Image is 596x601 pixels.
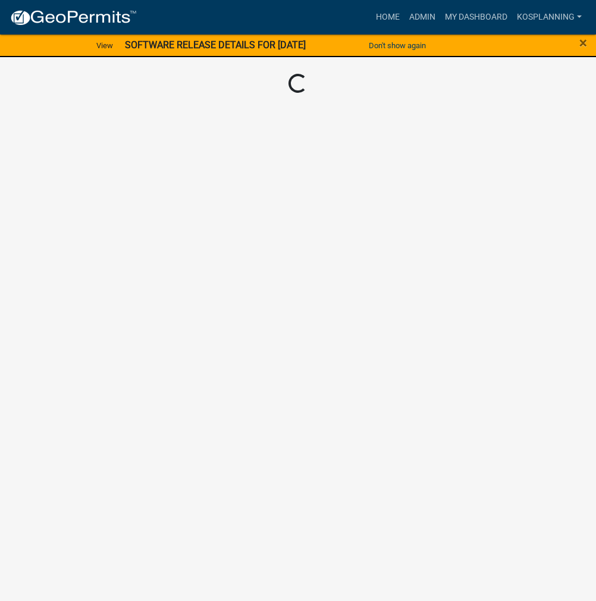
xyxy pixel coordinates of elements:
button: Close [579,36,587,50]
a: Home [371,6,404,29]
a: kosplanning [512,6,586,29]
a: View [92,36,118,55]
a: Admin [404,6,440,29]
span: × [579,35,587,51]
button: Don't show again [364,36,431,55]
a: My Dashboard [440,6,512,29]
strong: SOFTWARE RELEASE DETAILS FOR [DATE] [125,39,306,51]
